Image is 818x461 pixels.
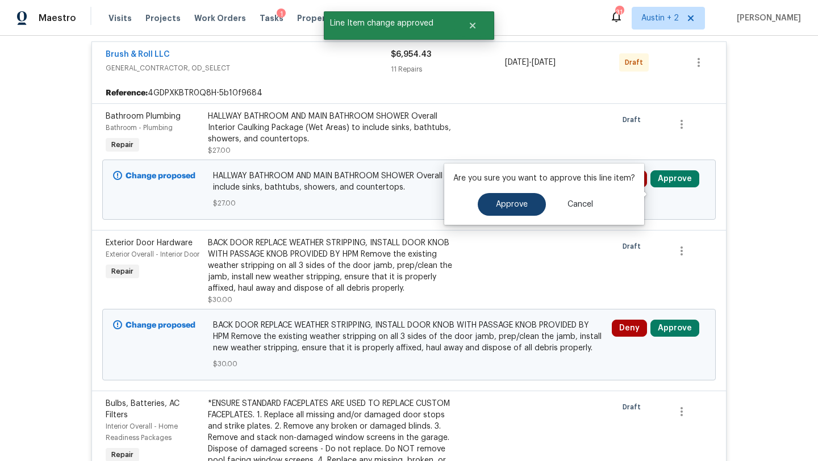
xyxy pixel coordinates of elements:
[391,64,505,75] div: 11 Repairs
[39,12,76,24] span: Maestro
[567,200,593,209] span: Cancel
[208,111,457,145] div: HALLWAY BATHROOM AND MAIN BATHROOM SHOWER Overall Interior Caulking Package (Wet Areas) to includ...
[641,12,679,24] span: Austin + 2
[454,14,491,37] button: Close
[623,241,645,252] span: Draft
[277,9,286,20] div: 1
[107,266,138,277] span: Repair
[145,12,181,24] span: Projects
[623,114,645,125] span: Draft
[650,170,699,187] button: Approve
[496,200,528,209] span: Approve
[208,237,457,294] div: BACK DOOR REPLACE WEATHER STRIPPING, INSTALL DOOR KNOB WITH PASSAGE KNOB PROVIDED BY HPM Remove t...
[108,12,132,24] span: Visits
[106,400,180,419] span: Bulbs, Batteries, AC Filters
[213,198,606,209] span: $27.00
[505,57,556,68] span: -
[126,172,195,180] b: Change proposed
[391,51,431,58] span: $6,954.43
[549,193,611,216] button: Cancel
[92,83,726,103] div: 4GDPXKBTR0Q8H-5b10f9684
[615,7,623,18] div: 31
[208,147,231,154] span: $27.00
[297,12,341,24] span: Properties
[260,14,283,22] span: Tasks
[106,251,199,258] span: Exterior Overall - Interior Door
[107,449,138,460] span: Repair
[213,170,606,193] span: HALLWAY BATHROOM AND MAIN BATHROOM SHOWER Overall Interior Caulking Package (Wet Areas) to includ...
[106,62,391,74] span: GENERAL_CONTRACTOR, OD_SELECT
[324,11,454,35] span: Line Item change approved
[106,51,170,58] a: Brush & Roll LLC
[532,58,556,66] span: [DATE]
[106,87,148,99] b: Reference:
[194,12,246,24] span: Work Orders
[126,321,195,329] b: Change proposed
[107,139,138,150] span: Repair
[213,358,606,370] span: $30.00
[453,173,635,184] p: Are you sure you want to approve this line item?
[208,296,232,303] span: $30.00
[106,124,173,131] span: Bathroom - Plumbing
[478,193,546,216] button: Approve
[213,320,606,354] span: BACK DOOR REPLACE WEATHER STRIPPING, INSTALL DOOR KNOB WITH PASSAGE KNOB PROVIDED BY HPM Remove t...
[106,112,181,120] span: Bathroom Plumbing
[505,58,529,66] span: [DATE]
[623,401,645,413] span: Draft
[732,12,801,24] span: [PERSON_NAME]
[612,320,647,337] button: Deny
[106,239,193,247] span: Exterior Door Hardware
[650,320,699,337] button: Approve
[625,57,648,68] span: Draft
[106,423,178,441] span: Interior Overall - Home Readiness Packages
